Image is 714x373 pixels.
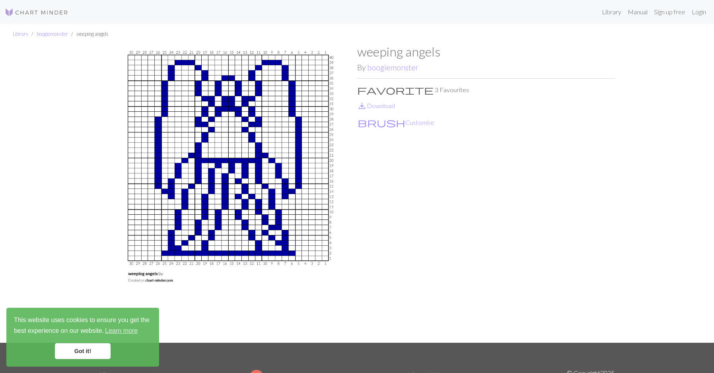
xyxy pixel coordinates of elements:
[37,31,68,37] a: boogiemonster
[14,315,152,337] span: This website uses cookies to ensure you get the best experience on our website.
[357,63,615,72] h2: By
[13,31,28,37] a: Library
[357,102,395,109] a: DownloadDownload
[357,85,434,95] i: Favourite
[357,85,615,95] p: 3 Favourites
[358,117,405,128] span: brush
[99,44,357,342] img: weeping angels
[5,8,68,17] img: Logo
[357,117,435,128] button: CustomiseCustomise
[357,100,367,111] span: save_alt
[599,4,625,20] a: Library
[357,44,615,59] h1: weeping angels
[651,4,689,20] a: Sign up free
[357,101,367,111] i: Download
[357,84,434,95] span: favorite
[104,325,139,337] a: learn more about cookies
[358,118,405,127] i: Customise
[367,63,418,72] a: boogiemonster
[689,4,709,20] a: Login
[55,343,111,359] a: dismiss cookie message
[6,308,159,367] div: cookieconsent
[68,30,109,38] li: weeping angels
[625,4,651,20] a: Manual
